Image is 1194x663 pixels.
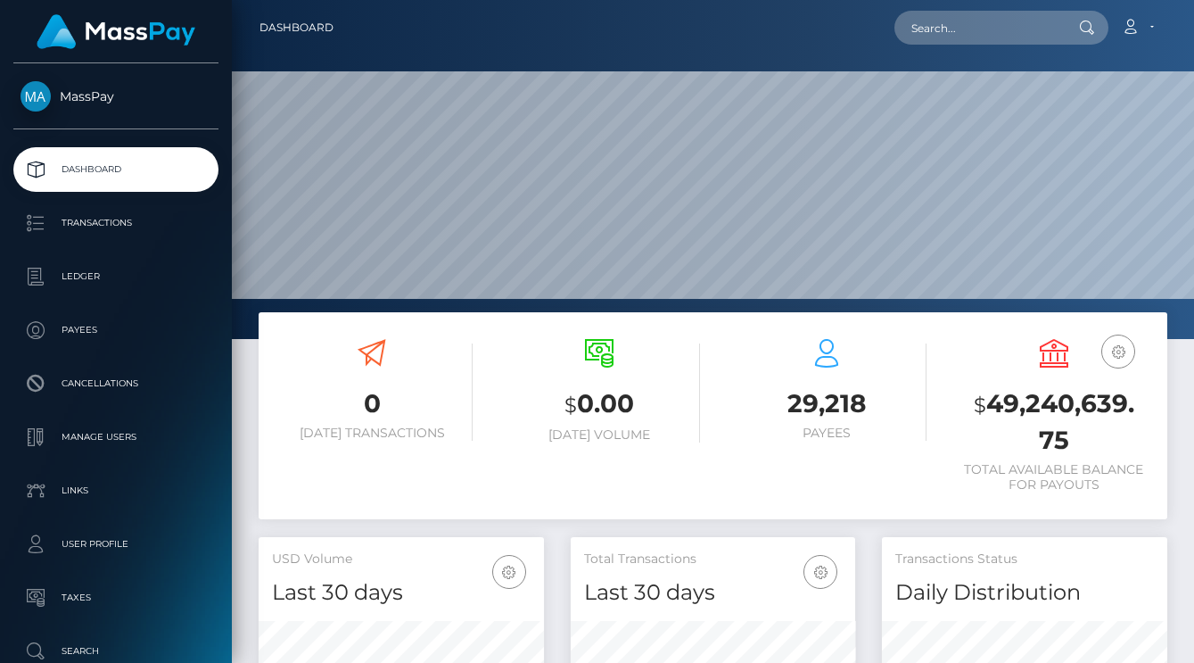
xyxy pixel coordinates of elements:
a: Dashboard [259,9,333,46]
h6: [DATE] Transactions [272,426,473,441]
p: Manage Users [21,424,211,451]
p: Payees [21,317,211,344]
small: $ [564,393,577,418]
h5: Transactions Status [895,551,1154,568]
h6: Total Available Balance for Payouts [953,462,1154,493]
input: Search... [894,11,1062,45]
a: User Profile [13,522,218,567]
img: MassPay [21,81,51,112]
small: $ [974,393,986,418]
h3: 0.00 [499,386,700,423]
a: Taxes [13,576,218,620]
h4: Daily Distribution [895,577,1154,609]
a: Payees [13,308,218,352]
a: Dashboard [13,147,218,192]
h5: USD Volume [272,551,531,568]
p: Links [21,477,211,504]
h6: Payees [727,426,927,441]
a: Cancellations [13,361,218,406]
h3: 0 [272,386,473,421]
img: MassPay Logo [37,14,195,49]
p: Taxes [21,584,211,611]
h4: Last 30 days [584,577,843,609]
p: Cancellations [21,370,211,397]
h4: Last 30 days [272,577,531,609]
p: Dashboard [21,156,211,183]
a: Transactions [13,201,218,245]
h3: 49,240,639.75 [953,386,1154,458]
p: User Profile [21,531,211,558]
h5: Total Transactions [584,551,843,568]
h3: 29,218 [727,386,927,421]
a: Manage Users [13,415,218,460]
p: Transactions [21,210,211,236]
span: MassPay [13,88,218,104]
a: Links [13,468,218,513]
p: Ledger [21,263,211,290]
a: Ledger [13,254,218,299]
h6: [DATE] Volume [499,427,700,443]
